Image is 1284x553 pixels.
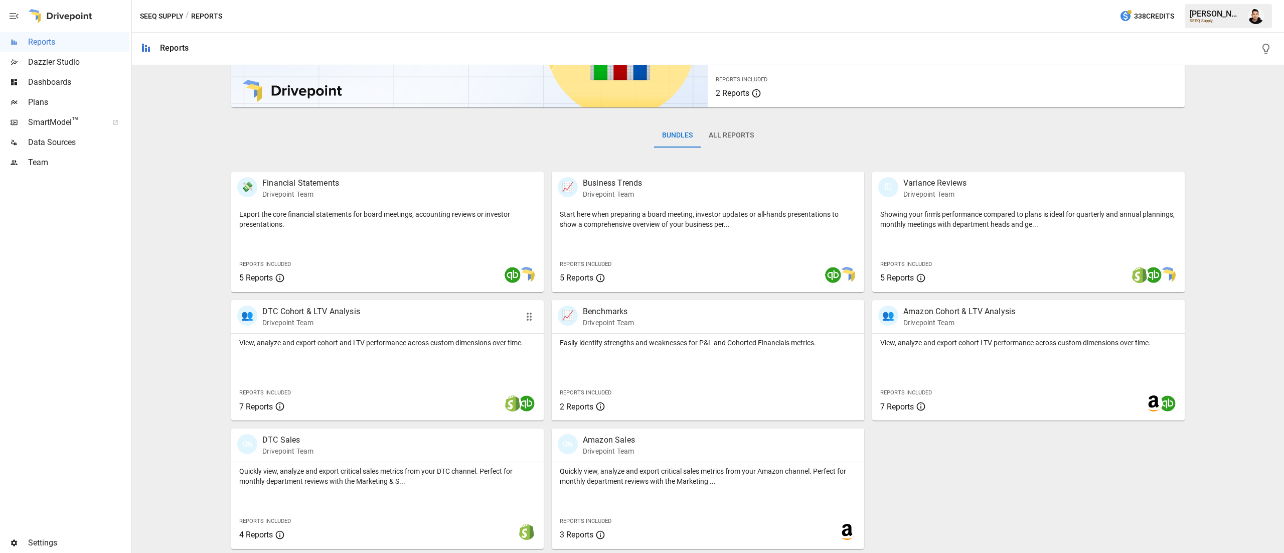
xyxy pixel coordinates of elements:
p: DTC Cohort & LTV Analysis [262,306,360,318]
span: Reports [28,36,129,48]
div: Reports [160,43,189,53]
span: Dazzler Studio [28,56,129,68]
span: Team [28,157,129,169]
span: Data Sources [28,136,129,149]
img: quickbooks [825,267,841,283]
img: quickbooks [1160,395,1176,411]
img: Francisco Sanchez [1248,8,1264,24]
button: Francisco Sanchez [1242,2,1270,30]
p: Benchmarks [583,306,634,318]
p: Quickly view, analyze and export critical sales metrics from your Amazon channel. Perfect for mon... [560,466,856,486]
span: 5 Reports [239,273,273,283]
div: [PERSON_NAME] [1190,9,1242,19]
img: quickbooks [1146,267,1162,283]
span: 7 Reports [880,402,914,411]
p: Drivepoint Team [583,189,642,199]
p: Amazon Cohort & LTV Analysis [903,306,1015,318]
p: Drivepoint Team [262,189,339,199]
div: / [186,10,189,23]
span: Settings [28,537,129,549]
div: 💸 [237,177,257,197]
span: Plans [28,96,129,108]
span: 4 Reports [239,530,273,539]
p: Export the core financial statements for board meetings, accounting reviews or investor presentat... [239,209,536,229]
button: Bundles [654,123,701,148]
div: 🛍 [558,434,578,454]
span: Reports Included [560,389,611,396]
span: 2 Reports [716,88,749,98]
p: Financial Statements [262,177,339,189]
img: quickbooks [519,395,535,411]
img: shopify [505,395,521,411]
div: 👥 [878,306,898,326]
span: 2 Reports [560,402,593,411]
span: 338 Credits [1134,10,1174,23]
img: shopify [1132,267,1148,283]
p: Business Trends [583,177,642,189]
button: All Reports [701,123,762,148]
p: Start here when preparing a board meeting, investor updates or all-hands presentations to show a ... [560,209,856,229]
div: 📈 [558,177,578,197]
p: Drivepoint Team [262,318,360,328]
span: Reports Included [239,261,291,267]
p: Amazon Sales [583,434,635,446]
img: smart model [839,267,855,283]
span: 3 Reports [560,530,593,539]
span: Reports Included [239,518,291,524]
span: ™ [72,115,79,127]
img: quickbooks [505,267,521,283]
span: Reports Included [560,261,611,267]
span: Dashboards [28,76,129,88]
p: Drivepoint Team [583,446,635,456]
span: Reports Included [880,261,932,267]
p: View, analyze and export cohort LTV performance across custom dimensions over time. [880,338,1177,348]
p: Drivepoint Team [903,189,967,199]
div: 📈 [558,306,578,326]
p: Drivepoint Team [583,318,634,328]
span: 5 Reports [560,273,593,283]
p: Showing your firm's performance compared to plans is ideal for quarterly and annual plannings, mo... [880,209,1177,229]
span: Reports Included [880,389,932,396]
div: 🛍 [237,434,257,454]
p: Quickly view, analyze and export critical sales metrics from your DTC channel. Perfect for monthl... [239,466,536,486]
div: 👥 [237,306,257,326]
p: Easily identify strengths and weaknesses for P&L and Cohorted Financials metrics. [560,338,856,348]
img: smart model [1160,267,1176,283]
img: shopify [519,524,535,540]
p: Drivepoint Team [262,446,313,456]
img: amazon [839,524,855,540]
img: smart model [519,267,535,283]
span: Reports Included [239,389,291,396]
span: 5 Reports [880,273,914,283]
span: 7 Reports [239,402,273,411]
div: SEEQ Supply [1190,19,1242,23]
p: View, analyze and export cohort and LTV performance across custom dimensions over time. [239,338,536,348]
span: Reports Included [716,76,767,83]
img: amazon [1146,395,1162,411]
span: SmartModel [28,116,101,128]
p: DTC Sales [262,434,313,446]
p: Variance Reviews [903,177,967,189]
p: Drivepoint Team [903,318,1015,328]
button: 338Credits [1115,7,1178,26]
span: Reports Included [560,518,611,524]
div: 🗓 [878,177,898,197]
button: SEEQ Supply [140,10,184,23]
